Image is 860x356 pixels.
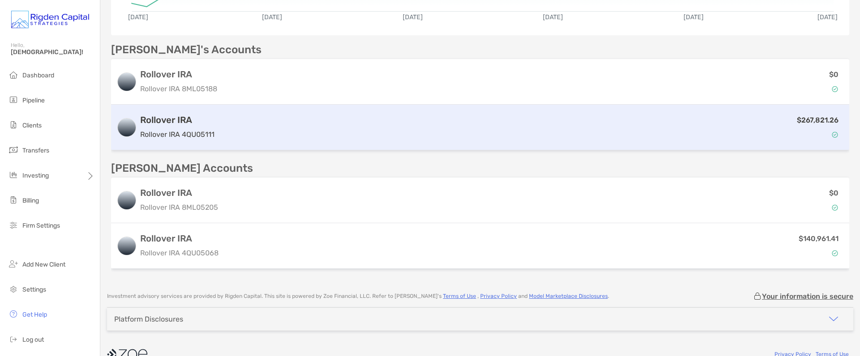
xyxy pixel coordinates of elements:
span: Log out [22,336,44,343]
text: [DATE] [403,13,423,21]
img: Account Status icon [832,131,838,138]
img: Zoe Logo [11,4,89,36]
p: [PERSON_NAME] Accounts [111,163,253,174]
a: Privacy Policy [480,293,517,299]
span: Transfers [22,147,49,154]
img: investing icon [8,170,19,180]
h3: Rollover IRA [140,114,215,125]
span: Get Help [22,311,47,318]
div: Platform Disclosures [114,315,183,323]
p: Rollover IRA 8ML05188 [140,83,217,94]
img: Account Status icon [832,86,838,92]
img: get-help icon [8,309,19,319]
a: Model Marketplace Disclosures [529,293,608,299]
span: Add New Client [22,261,65,268]
text: [DATE] [262,13,282,21]
img: logo account [118,191,136,209]
p: $140,961.41 [799,233,838,244]
img: add_new_client icon [8,259,19,269]
h3: Rollover IRA [140,233,219,244]
p: [PERSON_NAME]'s Accounts [111,44,262,55]
img: transfers icon [8,144,19,155]
img: logout icon [8,334,19,344]
p: Rollover IRA 8ML05205 [140,202,218,213]
span: Pipeline [22,97,45,104]
p: Investment advisory services are provided by Rigden Capital . This site is powered by Zoe Financi... [107,293,609,300]
p: $267,821.26 [797,114,838,126]
span: Investing [22,172,49,179]
img: pipeline icon [8,94,19,105]
text: [DATE] [543,13,563,21]
img: logo account [118,119,136,136]
p: Rollover IRA 4QU05111 [140,129,215,140]
span: Firm Settings [22,222,60,229]
img: Account Status icon [832,204,838,211]
h3: Rollover IRA [140,187,218,198]
span: Settings [22,286,46,293]
h3: Rollover IRA [140,69,217,80]
img: logo account [118,237,136,255]
a: Terms of Use [443,293,476,299]
p: $0 [829,69,838,80]
span: Dashboard [22,72,54,79]
img: billing icon [8,195,19,205]
img: clients icon [8,119,19,130]
text: [DATE] [684,13,704,21]
p: Rollover IRA 4QU05068 [140,247,219,259]
text: [DATE] [817,13,838,21]
span: Billing [22,197,39,204]
img: logo account [118,73,136,91]
span: Clients [22,122,42,129]
span: [DEMOGRAPHIC_DATA]! [11,48,95,56]
img: Account Status icon [832,250,838,256]
img: settings icon [8,284,19,294]
p: Your information is secure [762,292,853,301]
img: dashboard icon [8,69,19,80]
img: icon arrow [828,314,839,324]
img: firm-settings icon [8,220,19,230]
text: [DATE] [128,13,148,21]
p: $0 [829,187,838,199]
